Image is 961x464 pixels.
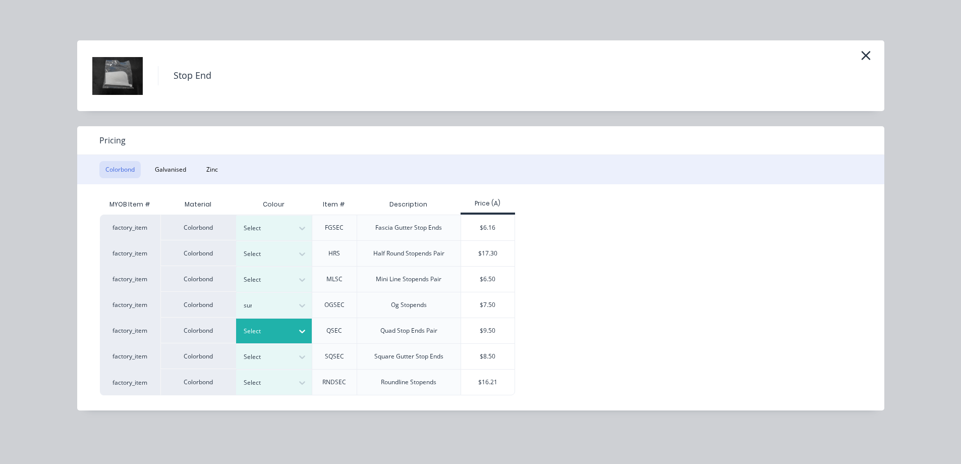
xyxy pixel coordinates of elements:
div: factory_item [100,369,160,395]
div: Material [160,194,236,215]
button: Galvanised [149,161,192,178]
div: Colorbond [160,318,236,343]
div: Quad Stop Ends Pair [380,326,437,335]
div: factory_item [100,292,160,318]
div: Colorbond [160,215,236,240]
div: Square Gutter Stop Ends [374,352,443,361]
div: Item # [315,192,353,217]
div: Colorbond [160,266,236,292]
div: MYOB Item # [100,194,160,215]
div: Mini Line Stopends Pair [376,275,441,284]
h4: Stop End [158,66,227,85]
div: factory_item [100,266,160,292]
div: Colorbond [160,369,236,395]
button: Zinc [200,161,224,178]
div: RNDSEC [322,378,346,387]
div: Price (A) [461,199,516,208]
div: factory_item [100,318,160,343]
div: Colour [236,194,312,215]
div: $8.50 [461,344,515,369]
button: Colorbond [99,161,141,178]
div: Roundline Stopends [381,378,436,387]
div: FGSEC [325,223,344,232]
div: $6.16 [461,215,515,240]
div: $6.50 [461,267,515,292]
div: $17.30 [461,241,515,266]
div: Og Stopends [391,300,427,310]
div: OGSEC [324,300,345,310]
div: factory_item [100,215,160,240]
div: factory_item [100,343,160,369]
img: Stop End [92,50,143,101]
div: $16.21 [461,370,515,395]
div: Fascia Gutter Stop Ends [375,223,442,232]
div: QSEC [326,326,342,335]
div: Description [381,192,435,217]
div: MLSC [326,275,343,284]
span: Pricing [99,134,126,146]
div: factory_item [100,240,160,266]
div: Colorbond [160,343,236,369]
div: $9.50 [461,318,515,343]
div: Half Round Stopends Pair [373,249,444,258]
div: SQSEC [325,352,344,361]
div: HRS [328,249,340,258]
div: $7.50 [461,292,515,318]
div: Colorbond [160,292,236,318]
div: Colorbond [160,240,236,266]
